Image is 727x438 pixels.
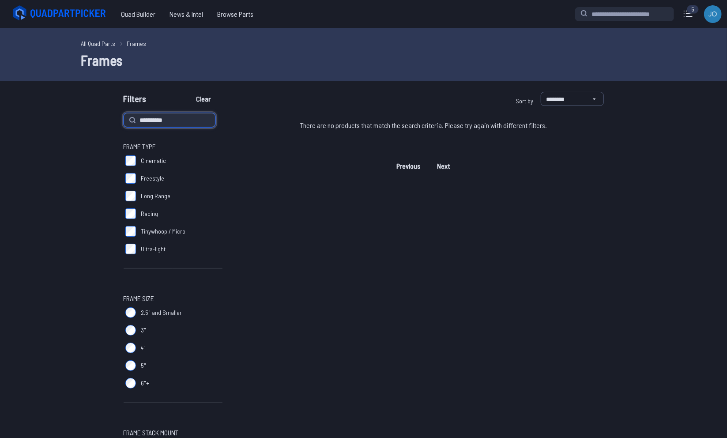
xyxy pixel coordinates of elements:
[141,156,166,165] span: Cinematic
[541,92,604,106] select: Sort by
[124,293,154,304] span: Frame Size
[210,5,260,23] a: Browse Parts
[244,113,604,138] div: There are no products that match the search criteria. Please try again with different filters.
[125,155,136,166] input: Cinematic
[124,92,147,109] span: Filters
[141,326,147,335] span: 3"
[125,343,136,353] input: 4"
[125,208,136,219] input: Racing
[141,344,146,352] span: 4"
[125,325,136,336] input: 3"
[141,209,158,218] span: Racing
[141,379,150,388] span: 6"+
[141,361,147,370] span: 5"
[81,39,116,48] a: All Quad Parts
[124,427,179,438] span: Frame Stack Mount
[141,227,186,236] span: Tinywhoop / Micro
[125,307,136,318] input: 2.5" and Smaller
[141,174,165,183] span: Freestyle
[127,39,147,48] a: Frames
[687,5,699,14] div: 5
[114,5,162,23] a: Quad Builder
[125,378,136,389] input: 6"+
[81,49,646,71] h1: Frames
[162,5,210,23] a: News & Intel
[189,92,218,106] button: Clear
[125,360,136,371] input: 5"
[141,192,171,200] span: Long Range
[124,141,156,152] span: Frame Type
[125,226,136,237] input: Tinywhoop / Micro
[125,244,136,254] input: Ultra-light
[125,191,136,201] input: Long Range
[516,97,534,105] span: Sort by
[141,245,166,253] span: Ultra-light
[125,173,136,184] input: Freestyle
[141,308,182,317] span: 2.5" and Smaller
[704,5,722,23] img: User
